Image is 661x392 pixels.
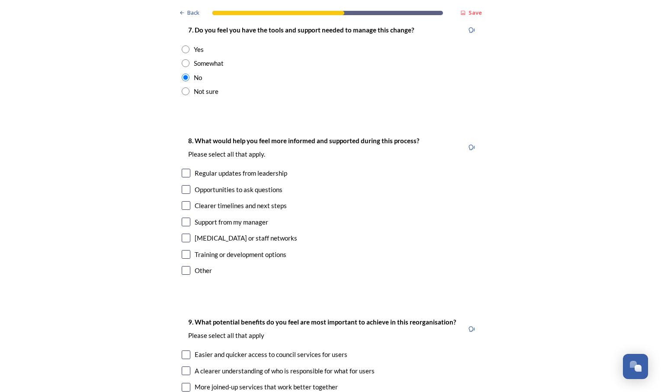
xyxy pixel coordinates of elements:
[187,9,199,17] span: Back
[195,201,287,211] div: Clearer timelines and next steps
[195,217,268,227] div: Support from my manager
[195,382,338,392] div: More joined-up services that work better together
[468,9,482,16] strong: Save
[188,150,419,159] p: Please select all that apply.
[195,233,297,243] div: [MEDICAL_DATA] or staff networks
[194,45,204,55] div: Yes
[195,250,286,260] div: Training or development options
[194,58,224,68] div: Somewhat
[188,137,419,145] strong: 8. What would help you feel more informed and supported during this process?
[194,73,202,83] div: No
[195,266,212,276] div: Other
[188,331,456,340] p: Please select all that apply
[195,168,287,178] div: Regular updates from leadership
[623,354,648,379] button: Open Chat
[195,366,375,376] div: A clearer understanding of who is responsible for what for users
[195,185,282,195] div: Opportunities to ask questions
[194,87,218,96] div: Not sure
[188,318,456,326] strong: 9. What potential benefits do you feel are most important to achieve in this reorganisation?
[188,26,414,34] strong: 7. Do you feel you have the tools and support needed to manage this change?
[195,350,347,360] div: Easier and quicker access to council services for users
